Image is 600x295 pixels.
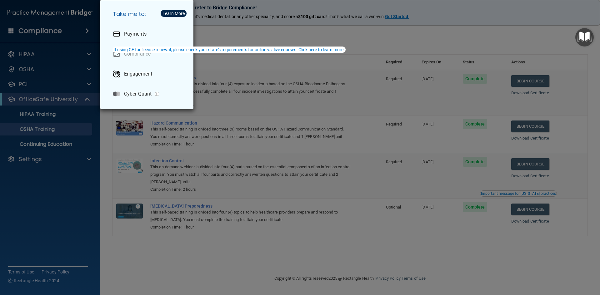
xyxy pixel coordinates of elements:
div: If using CE for license renewal, please check your state's requirements for online vs. live cours... [113,47,345,52]
h5: Take me to: [108,5,188,23]
a: Engagement [108,65,188,83]
p: Engagement [124,71,152,77]
button: If using CE for license renewal, please check your state's requirements for online vs. live cours... [112,47,346,53]
button: Open Resource Center [575,28,594,47]
p: Payments [124,31,147,37]
button: Learn More [161,10,187,17]
p: Cyber Quant [124,91,152,97]
a: Compliance [108,45,188,63]
a: Cyber Quant [108,85,188,103]
div: Learn More [162,11,185,16]
a: Payments [108,25,188,43]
